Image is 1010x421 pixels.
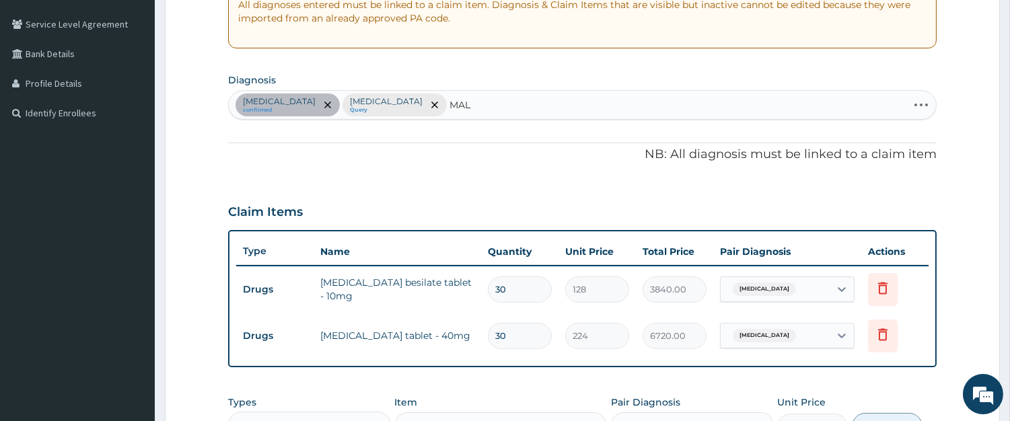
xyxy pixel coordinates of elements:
[314,322,481,349] td: [MEDICAL_DATA] tablet - 40mg
[78,125,186,261] span: We're online!
[733,282,796,296] span: [MEDICAL_DATA]
[7,279,256,326] textarea: Type your message and hit 'Enter'
[228,205,303,220] h3: Claim Items
[228,146,937,163] p: NB: All diagnosis must be linked to a claim item
[350,107,423,114] small: Query
[236,277,314,302] td: Drugs
[228,73,276,87] label: Diagnosis
[636,238,713,265] th: Total Price
[70,75,226,93] div: Chat with us now
[713,238,861,265] th: Pair Diagnosis
[429,99,441,111] span: remove selection option
[243,107,316,114] small: confirmed
[777,395,826,409] label: Unit Price
[243,96,316,107] p: [MEDICAL_DATA]
[221,7,253,39] div: Minimize live chat window
[733,329,796,342] span: [MEDICAL_DATA]
[314,269,481,309] td: [MEDICAL_DATA] besilate tablet - 10mg
[236,323,314,348] td: Drugs
[350,96,423,107] p: [MEDICAL_DATA]
[25,67,55,101] img: d_794563401_company_1708531726252_794563401
[228,397,256,408] label: Types
[314,238,481,265] th: Name
[861,238,929,265] th: Actions
[558,238,636,265] th: Unit Price
[322,99,334,111] span: remove selection option
[611,395,680,409] label: Pair Diagnosis
[236,239,314,264] th: Type
[394,395,417,409] label: Item
[481,238,558,265] th: Quantity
